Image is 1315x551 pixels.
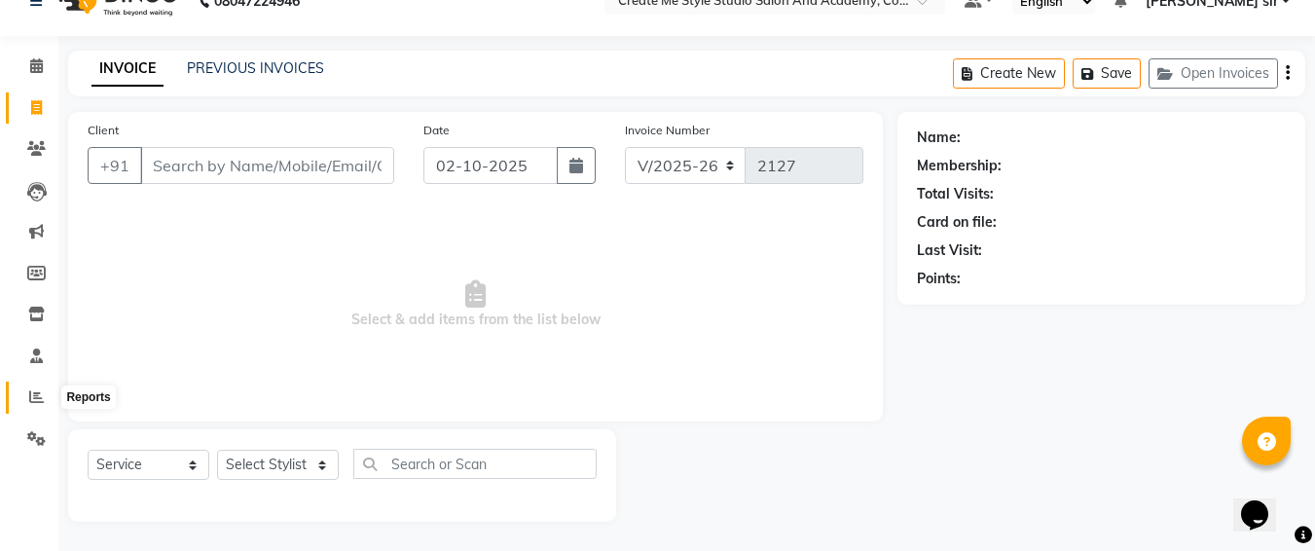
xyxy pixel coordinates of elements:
[423,122,450,139] label: Date
[917,156,1002,176] div: Membership:
[917,184,994,204] div: Total Visits:
[88,207,863,402] span: Select & add items from the list below
[88,122,119,139] label: Client
[91,52,164,87] a: INVOICE
[1149,58,1278,89] button: Open Invoices
[140,147,394,184] input: Search by Name/Mobile/Email/Code
[953,58,1065,89] button: Create New
[61,386,115,409] div: Reports
[353,449,597,479] input: Search or Scan
[625,122,710,139] label: Invoice Number
[1073,58,1141,89] button: Save
[917,212,997,233] div: Card on file:
[187,59,324,77] a: PREVIOUS INVOICES
[88,147,142,184] button: +91
[917,240,982,261] div: Last Visit:
[917,128,961,148] div: Name:
[1233,473,1296,532] iframe: chat widget
[917,269,961,289] div: Points:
